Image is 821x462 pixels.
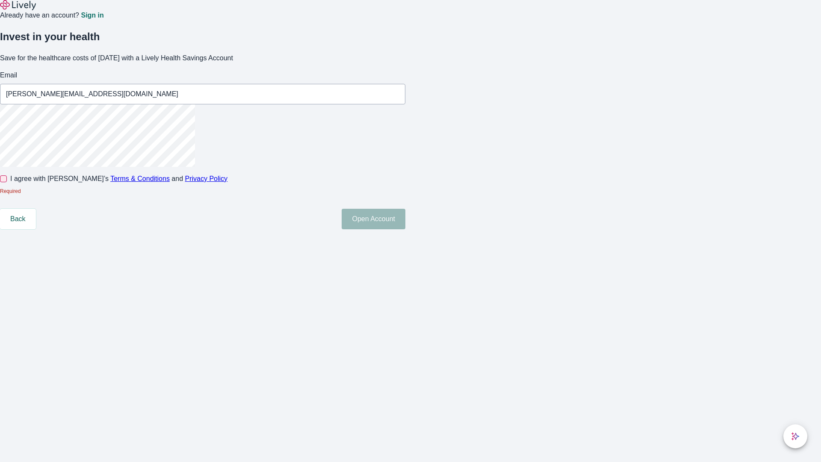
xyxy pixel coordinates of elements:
[10,174,227,184] span: I agree with [PERSON_NAME]’s and
[185,175,228,182] a: Privacy Policy
[791,432,800,441] svg: Lively AI Assistant
[783,424,807,448] button: chat
[110,175,170,182] a: Terms & Conditions
[81,12,103,19] a: Sign in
